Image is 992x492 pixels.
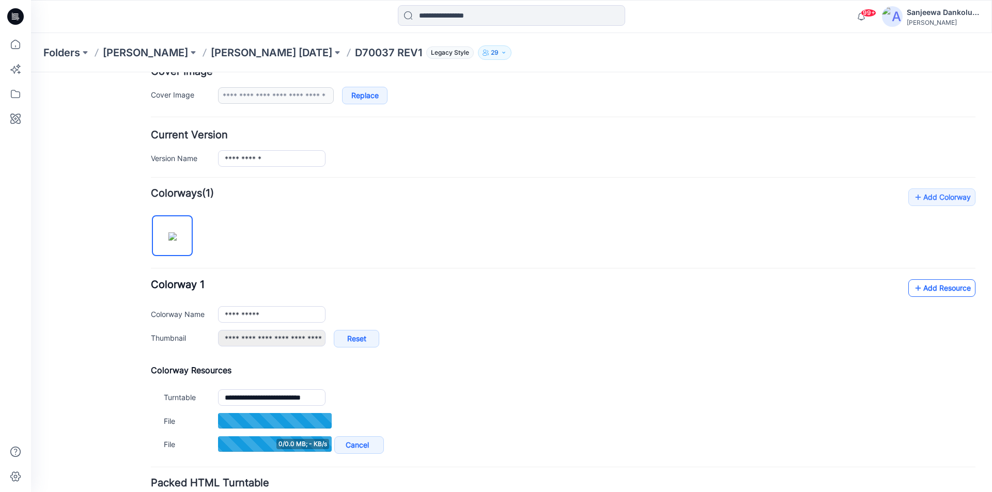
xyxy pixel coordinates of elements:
strong: Colorways [120,115,171,127]
label: Colorway Name [120,236,177,247]
label: Version Name [120,80,177,91]
button: Legacy Style [422,45,474,60]
span: 0/0.0 MB; - KB/s [245,367,298,377]
p: 29 [491,47,499,58]
img: eyJhbGciOiJIUzI1NiIsImtpZCI6IjAiLCJzbHQiOiJzZXMiLCJ0eXAiOiJKV1QifQ.eyJkYXRhIjp7InR5cGUiOiJzdG9yYW... [137,160,146,168]
a: Cancel [303,364,353,382]
label: File [133,366,177,377]
iframe: edit-style [31,72,992,492]
a: [PERSON_NAME] [DATE] [211,45,332,60]
p: D70037 REV1 [355,45,422,60]
a: Folders [43,45,80,60]
span: Colorway 1 [120,206,174,218]
button: 29 [478,45,512,60]
a: Reset [303,258,348,275]
span: (1) [171,115,183,127]
span: 99+ [861,9,876,17]
a: Add Colorway [877,116,944,134]
label: File [133,343,177,354]
div: [PERSON_NAME] [907,19,979,26]
img: avatar [882,6,903,27]
h4: Colorway Resources [120,293,944,303]
h4: Packed HTML Turntable [120,406,944,416]
label: Turntable [133,319,177,330]
a: [PERSON_NAME] [103,45,188,60]
div: Sanjeewa Dankoluwage [907,6,979,19]
span: Legacy Style [426,46,474,59]
a: Add Resource [877,207,944,225]
label: Thumbnail [120,260,177,271]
